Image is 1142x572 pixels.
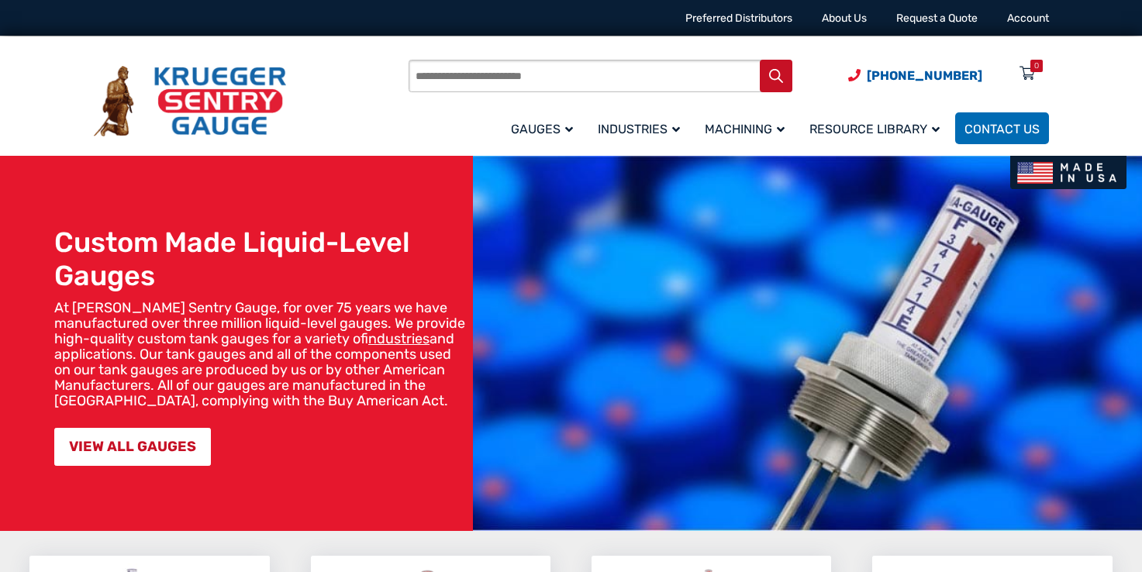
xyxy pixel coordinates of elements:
[502,110,588,146] a: Gauges
[368,330,430,347] a: industries
[695,110,800,146] a: Machining
[867,68,982,83] span: [PHONE_NUMBER]
[822,12,867,25] a: About Us
[685,12,792,25] a: Preferred Distributors
[955,112,1049,144] a: Contact Us
[588,110,695,146] a: Industries
[1007,12,1049,25] a: Account
[809,122,940,136] span: Resource Library
[54,226,465,292] h1: Custom Made Liquid-Level Gauges
[54,428,211,466] a: VIEW ALL GAUGES
[964,122,1040,136] span: Contact Us
[54,300,465,408] p: At [PERSON_NAME] Sentry Gauge, for over 75 years we have manufactured over three million liquid-l...
[705,122,785,136] span: Machining
[896,12,978,25] a: Request a Quote
[473,156,1142,531] img: bg_hero_bannerksentry
[94,66,286,137] img: Krueger Sentry Gauge
[800,110,955,146] a: Resource Library
[1010,156,1126,189] img: Made In USA
[511,122,573,136] span: Gauges
[848,66,982,85] a: Phone Number (920) 434-8860
[1034,60,1039,72] div: 0
[598,122,680,136] span: Industries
